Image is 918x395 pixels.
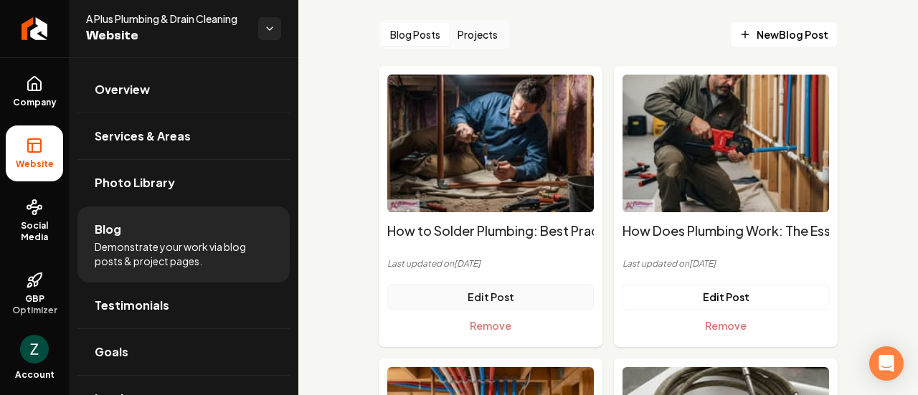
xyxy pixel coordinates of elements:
[623,313,829,338] button: Remove
[77,113,290,159] a: Services & Areas
[95,174,175,191] span: Photo Library
[10,158,60,170] span: Website
[15,369,55,381] span: Account
[22,17,48,40] img: Rebolt Logo
[6,187,63,254] a: Social Media
[869,346,904,381] div: Open Intercom Messenger
[95,128,191,145] span: Services & Areas
[382,23,449,46] button: Blog Posts
[730,22,838,47] a: NewBlog Post
[6,293,63,316] span: GBP Optimizer
[77,67,290,113] a: Overview
[387,313,594,338] button: Remove
[7,97,62,108] span: Company
[95,221,121,238] span: Blog
[95,297,169,314] span: Testimonials
[86,11,247,26] span: A Plus Plumbing & Drain Cleaning
[623,258,829,270] p: Last updated on [DATE]
[95,343,128,361] span: Goals
[387,75,594,212] img: How to Solder Plumbing: Best Practices for Strong Connections's featured image
[623,221,829,241] h2: How Does Plumbing Work: The Essentials of Water Systems
[387,221,594,241] h2: How to Solder Plumbing: Best Practices for Strong Connections
[6,220,63,243] span: Social Media
[739,27,828,42] span: New Blog Post
[387,258,594,270] p: Last updated on [DATE]
[449,23,506,46] button: Projects
[20,335,49,363] img: Zach D
[77,329,290,375] a: Goals
[95,81,150,98] span: Overview
[387,284,594,310] a: Edit Post
[6,260,63,328] a: GBP Optimizer
[95,239,273,268] span: Demonstrate your work via blog posts & project pages.
[86,26,247,46] span: Website
[6,64,63,120] a: Company
[20,335,49,363] button: Open user button
[623,284,829,310] a: Edit Post
[77,160,290,206] a: Photo Library
[77,282,290,328] a: Testimonials
[623,75,829,212] img: How Does Plumbing Work: The Essentials of Water Systems's featured image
